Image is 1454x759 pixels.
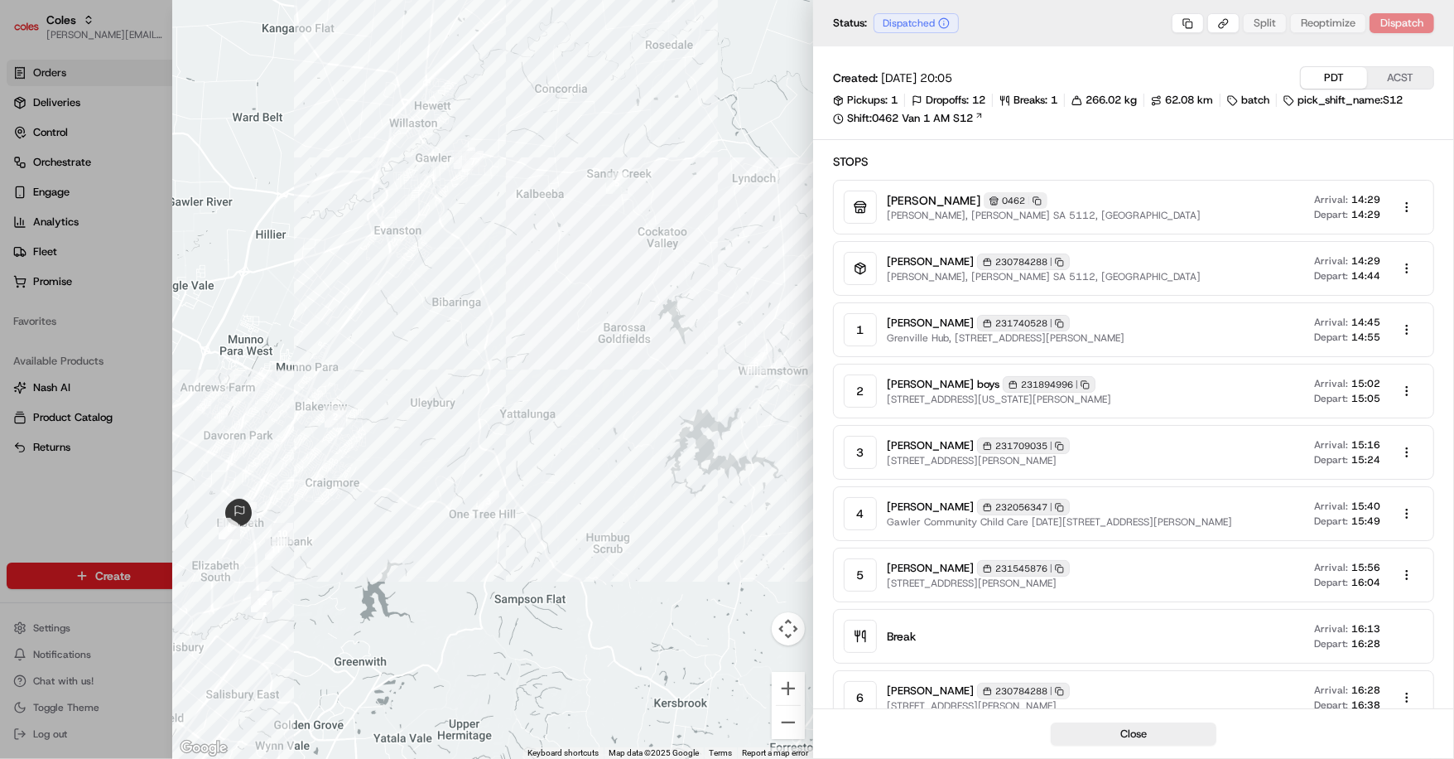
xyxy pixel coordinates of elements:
div: waypoint-rte_o2bpMvkMBJzgeuzehUymsQ [272,523,293,544]
div: 230784288 [977,254,1070,270]
button: Keyboard shortcuts [527,747,599,759]
img: 1736555255976-a54dd68f-1ca7-489b-9aae-adbdc363a1c4 [17,157,46,187]
span: API Documentation [156,370,266,386]
button: Zoom in [772,672,805,705]
div: Past conversations [17,215,111,228]
button: ACST [1367,67,1433,89]
span: [STREET_ADDRESS][PERSON_NAME] [887,577,1070,590]
span: [DATE] [147,256,181,269]
span: 15:49 [1351,515,1380,528]
span: Depart: [1314,208,1348,221]
div: waypoint-rte_o2bpMvkMBJzgeuzehUymsQ [219,518,240,539]
span: 14:29 [1351,254,1380,268]
span: [STREET_ADDRESS][US_STATE][PERSON_NAME] [887,393,1111,406]
a: 💻API Documentation [133,363,272,393]
span: Pylon [165,410,200,423]
button: PDT [1301,67,1367,89]
span: Breaks: [1013,93,1047,108]
span: Gawler Community Child Care [DATE][STREET_ADDRESS][PERSON_NAME] [887,515,1232,529]
div: waypoint-rte_o2bpMvkMBJzgeuzehUymsQ [745,352,767,374]
div: 📗 [17,371,30,384]
span: Depart: [1314,576,1348,589]
span: 15:24 [1351,453,1380,467]
span: 14:29 [1351,193,1380,206]
span: Arrival: [1314,500,1348,513]
span: 16:38 [1351,699,1380,712]
div: route_start-rte_o2bpMvkMBJzgeuzehUymsQ [225,500,252,526]
span: Arrival: [1314,622,1348,636]
span: 1 [891,93,898,108]
span: Arrival: [1314,561,1348,574]
span: • [137,301,143,314]
span: 15:05 [1351,392,1380,405]
span: [DATE] [147,301,181,314]
div: route_end-rte_o2bpMvkMBJzgeuzehUymsQ [226,499,253,525]
div: 231740528 [977,315,1070,331]
div: 5 [844,558,877,592]
button: See all [257,211,301,231]
span: [PERSON_NAME], [PERSON_NAME] SA 5112, [GEOGRAPHIC_DATA] [887,270,1201,283]
div: batch [1227,93,1269,108]
span: [PERSON_NAME] [887,316,974,331]
button: Close [1051,723,1216,746]
span: 16:28 [1351,684,1380,697]
span: [PERSON_NAME] [887,684,974,699]
a: Report a map error [742,748,808,757]
span: Arrival: [1314,377,1348,390]
div: 231894996 [1003,376,1095,393]
span: [PERSON_NAME] [887,192,980,209]
button: Start new chat [282,162,301,182]
span: [PERSON_NAME] [51,256,134,269]
img: 1736555255976-a54dd68f-1ca7-489b-9aae-adbdc363a1c4 [33,302,46,315]
div: 232056347 [977,499,1070,515]
span: Depart: [1314,269,1348,283]
span: Depart: [1314,515,1348,528]
span: 1 [1051,93,1057,108]
div: waypoint-rte_o2bpMvkMBJzgeuzehUymsQ [478,491,499,512]
img: 1736555255976-a54dd68f-1ca7-489b-9aae-adbdc363a1c4 [33,257,46,270]
div: 4 [844,497,877,530]
span: 14:45 [1351,316,1380,329]
div: 231545876 [977,560,1070,577]
span: 15:56 [1351,561,1380,574]
img: 9348399581014_9c7cce1b1fe23128a2eb_72.jpg [35,157,65,187]
div: Status: [833,13,964,33]
a: Powered byPylon [117,409,200,423]
span: Arrival: [1314,193,1348,206]
span: [PERSON_NAME] [887,500,974,515]
a: Terms (opens in new tab) [709,748,732,757]
div: 3 [844,436,877,469]
span: Knowledge Base [33,370,127,386]
div: 0462 [984,192,1047,209]
div: waypoint-rte_o2bpMvkMBJzgeuzehUymsQ [251,591,272,612]
a: Shift:0462 Van 1 AM S12 [833,111,1434,126]
span: Grenville Hub, [STREET_ADDRESS][PERSON_NAME] [887,331,1124,345]
div: 1 [844,313,877,346]
div: 6 [844,681,877,714]
a: Open this area in Google Maps (opens a new window) [176,737,231,759]
div: Dispatched [874,13,959,33]
span: Depart: [1314,392,1348,405]
input: Got a question? Start typing here... [43,106,298,123]
div: 230784288 [977,683,1070,699]
span: Map data ©2025 Google [609,748,699,757]
span: 16:28 [1351,637,1380,650]
span: Dropoffs: [926,93,969,108]
div: 2 [844,375,877,408]
div: waypoint-rte_o2bpMvkMBJzgeuzehUymsQ [606,172,628,194]
span: Depart: [1314,699,1348,712]
span: Depart: [1314,453,1348,467]
span: [PERSON_NAME] [887,438,974,453]
span: 14:44 [1351,269,1380,283]
button: Zoom out [772,706,805,739]
span: [STREET_ADDRESS][PERSON_NAME] [887,454,1070,467]
span: Arrival: [1314,316,1348,329]
img: Asif Zaman Khan [17,240,43,267]
span: 62.08 km [1165,93,1213,108]
span: 266.02 kg [1086,93,1137,108]
span: Created: [833,70,878,86]
div: Start new chat [75,157,272,174]
span: 16:04 [1351,576,1380,589]
div: waypoint-rte_o2bpMvkMBJzgeuzehUymsQ [462,151,484,172]
span: 14:29 [1351,208,1380,221]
